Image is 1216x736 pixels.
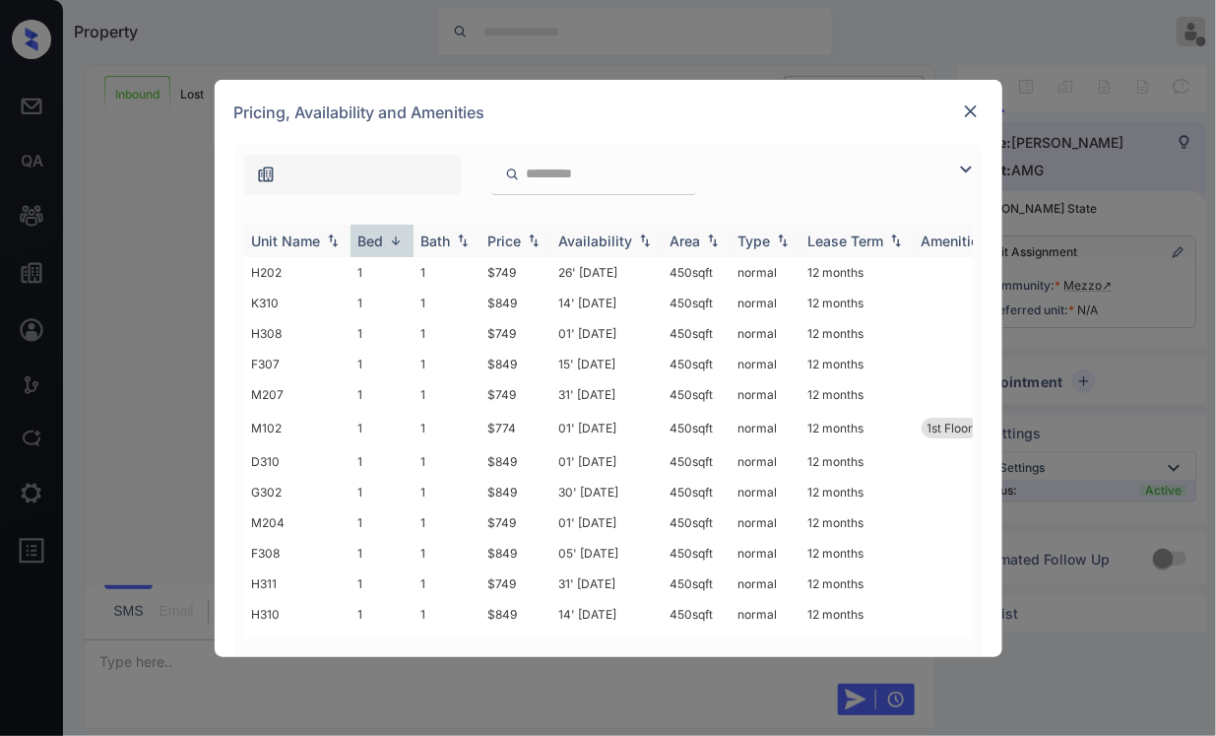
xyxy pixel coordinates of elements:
td: 14' [DATE] [551,599,663,630]
td: 1 [351,569,414,599]
td: normal [731,446,800,477]
td: normal [731,379,800,410]
td: 1 [351,599,414,630]
td: 1 [351,349,414,379]
td: 12 months [800,538,914,569]
td: normal [731,318,800,349]
td: 450 sqft [663,538,731,569]
td: K310 [244,288,351,318]
td: 450 sqft [663,630,731,660]
img: sorting [773,234,793,247]
td: 1 [351,538,414,569]
div: Pricing, Availability and Amenities [215,80,1002,145]
td: 1 [351,410,414,446]
div: Unit Name [252,233,321,249]
img: close [961,101,981,121]
img: sorting [323,234,343,247]
td: M207 [244,379,351,410]
td: normal [731,349,800,379]
td: $849 [480,477,551,507]
td: 1 [351,257,414,288]
td: 12 months [800,569,914,599]
td: 12 months [800,630,914,660]
td: 07' [DATE] [551,630,663,660]
img: sorting [886,234,906,247]
td: 01' [DATE] [551,446,663,477]
td: 1 [414,410,480,446]
td: 12 months [800,349,914,379]
td: $749 [480,630,551,660]
td: normal [731,599,800,630]
td: 31' [DATE] [551,379,663,410]
td: $749 [480,318,551,349]
td: G302 [244,477,351,507]
td: 1 [414,569,480,599]
td: G205 [244,630,351,660]
td: 01' [DATE] [551,318,663,349]
td: normal [731,257,800,288]
td: 1 [414,349,480,379]
img: icon-zuma [505,166,520,183]
span: 1st Floor [928,421,974,435]
td: 12 months [800,288,914,318]
td: 1 [351,630,414,660]
img: sorting [386,234,406,248]
td: 450 sqft [663,318,731,349]
img: icon-zuma [256,165,276,184]
td: H202 [244,257,351,288]
td: normal [731,410,800,446]
td: normal [731,630,800,660]
td: normal [731,288,800,318]
td: normal [731,477,800,507]
td: $749 [480,507,551,538]
div: Type [738,233,771,249]
td: $849 [480,349,551,379]
td: F308 [244,538,351,569]
td: 12 months [800,446,914,477]
img: sorting [524,234,544,247]
div: Lease Term [808,233,884,249]
div: Bath [421,233,451,249]
td: 1 [351,288,414,318]
td: 1 [414,446,480,477]
td: 1 [414,630,480,660]
td: 1 [351,446,414,477]
div: Price [488,233,522,249]
td: 30' [DATE] [551,477,663,507]
td: 12 months [800,477,914,507]
td: 15' [DATE] [551,349,663,379]
td: 31' [DATE] [551,569,663,599]
td: 12 months [800,379,914,410]
td: 450 sqft [663,288,731,318]
td: $849 [480,446,551,477]
td: 450 sqft [663,569,731,599]
td: M204 [244,507,351,538]
td: 450 sqft [663,507,731,538]
td: 1 [414,318,480,349]
td: 12 months [800,410,914,446]
td: 12 months [800,257,914,288]
td: H310 [244,599,351,630]
div: Amenities [922,233,988,249]
td: 1 [351,507,414,538]
td: 1 [351,318,414,349]
td: 1 [414,599,480,630]
td: 1 [414,507,480,538]
td: 1 [351,477,414,507]
td: 1 [414,477,480,507]
td: 450 sqft [663,379,731,410]
td: 1 [414,257,480,288]
td: $774 [480,410,551,446]
td: $849 [480,538,551,569]
td: 450 sqft [663,410,731,446]
td: 12 months [800,318,914,349]
td: $749 [480,569,551,599]
td: M102 [244,410,351,446]
td: 1 [351,379,414,410]
td: 450 sqft [663,477,731,507]
td: F307 [244,349,351,379]
img: icon-zuma [954,158,978,181]
td: $749 [480,379,551,410]
div: Bed [358,233,384,249]
td: normal [731,538,800,569]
